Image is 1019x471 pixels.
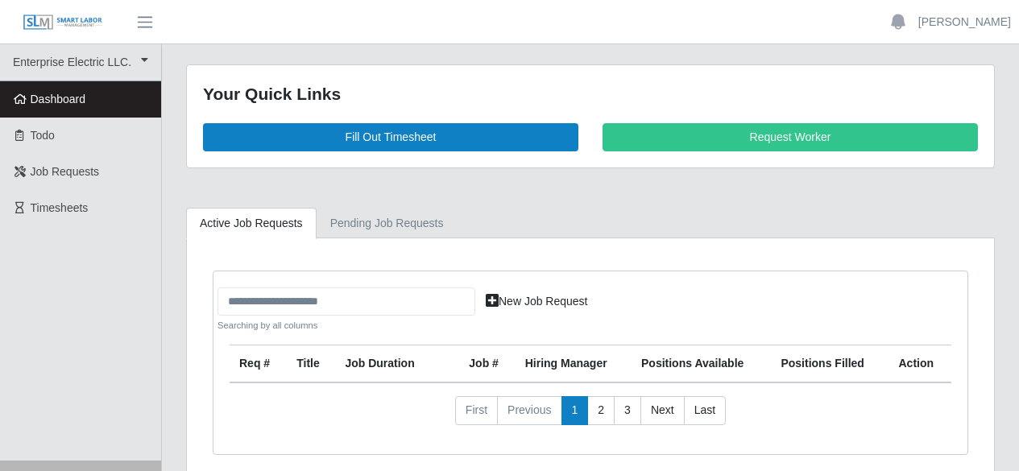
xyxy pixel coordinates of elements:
[640,396,685,425] a: Next
[614,396,641,425] a: 3
[186,208,317,239] a: Active Job Requests
[889,345,952,383] th: Action
[230,396,951,438] nav: pagination
[561,396,589,425] a: 1
[603,123,978,151] a: Request Worker
[459,345,515,383] th: Job #
[203,123,578,151] a: Fill Out Timesheet
[31,93,86,105] span: Dashboard
[771,345,889,383] th: Positions Filled
[918,14,1011,31] a: [PERSON_NAME]
[203,81,978,107] div: Your Quick Links
[31,129,55,142] span: Todo
[230,345,287,383] th: Req #
[31,201,89,214] span: Timesheets
[335,345,437,383] th: Job Duration
[684,396,726,425] a: Last
[516,345,632,383] th: Hiring Manager
[217,319,475,333] small: Searching by all columns
[31,165,100,178] span: Job Requests
[23,14,103,31] img: SLM Logo
[317,208,458,239] a: Pending Job Requests
[587,396,615,425] a: 2
[287,345,335,383] th: Title
[475,287,599,316] a: New Job Request
[632,345,771,383] th: Positions Available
